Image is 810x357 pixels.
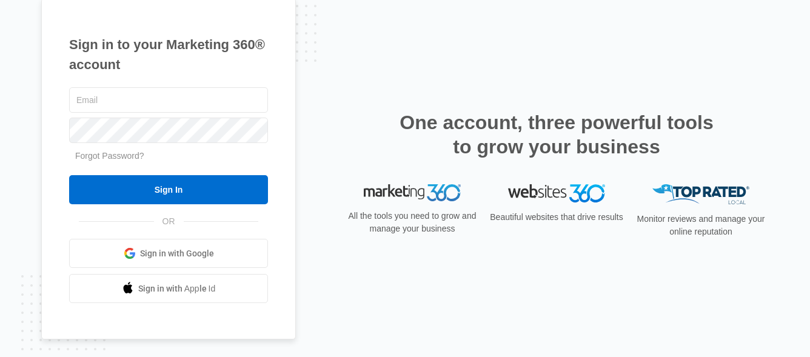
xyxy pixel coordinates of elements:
a: Sign in with Google [69,239,268,268]
input: Email [69,87,268,113]
span: OR [154,215,184,228]
p: All the tools you need to grow and manage your business [344,210,480,235]
img: Websites 360 [508,184,605,202]
h1: Sign in to your Marketing 360® account [69,35,268,75]
p: Monitor reviews and manage your online reputation [633,213,769,238]
span: Sign in with Google [140,247,214,260]
a: Forgot Password? [75,151,144,161]
img: Top Rated Local [652,184,749,204]
span: Sign in with Apple Id [138,282,216,295]
a: Sign in with Apple Id [69,274,268,303]
img: Marketing 360 [364,184,461,201]
input: Sign In [69,175,268,204]
h2: One account, three powerful tools to grow your business [396,110,717,159]
p: Beautiful websites that drive results [489,211,624,224]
